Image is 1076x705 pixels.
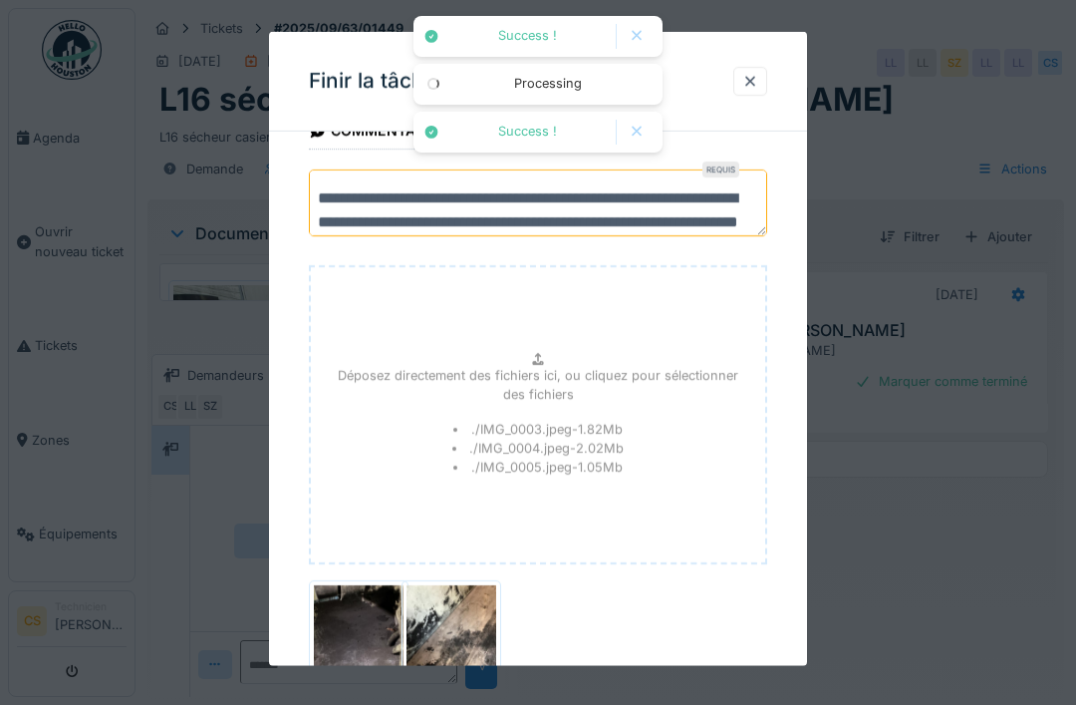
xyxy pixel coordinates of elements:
[449,124,606,141] div: Success !
[452,439,625,458] li: ./IMG_0004.jpeg - 2.02 Mb
[327,366,749,404] p: Déposez directement des fichiers ici, ou cliquez pour sélectionner des fichiers
[314,585,403,685] img: flvowoaoojvmi8gacqiy6p37tm6v
[309,116,482,150] div: Commentaire final
[453,420,623,439] li: ./IMG_0003.jpeg - 1.82 Mb
[702,162,739,177] div: Requis
[406,585,496,685] img: 0hppw1krpb0njj099tbmw9slrzod
[453,458,623,477] li: ./IMG_0005.jpeg - 1.05 Mb
[449,28,606,45] div: Success !
[453,76,643,93] div: Processing
[309,69,436,94] h3: Finir la tâche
